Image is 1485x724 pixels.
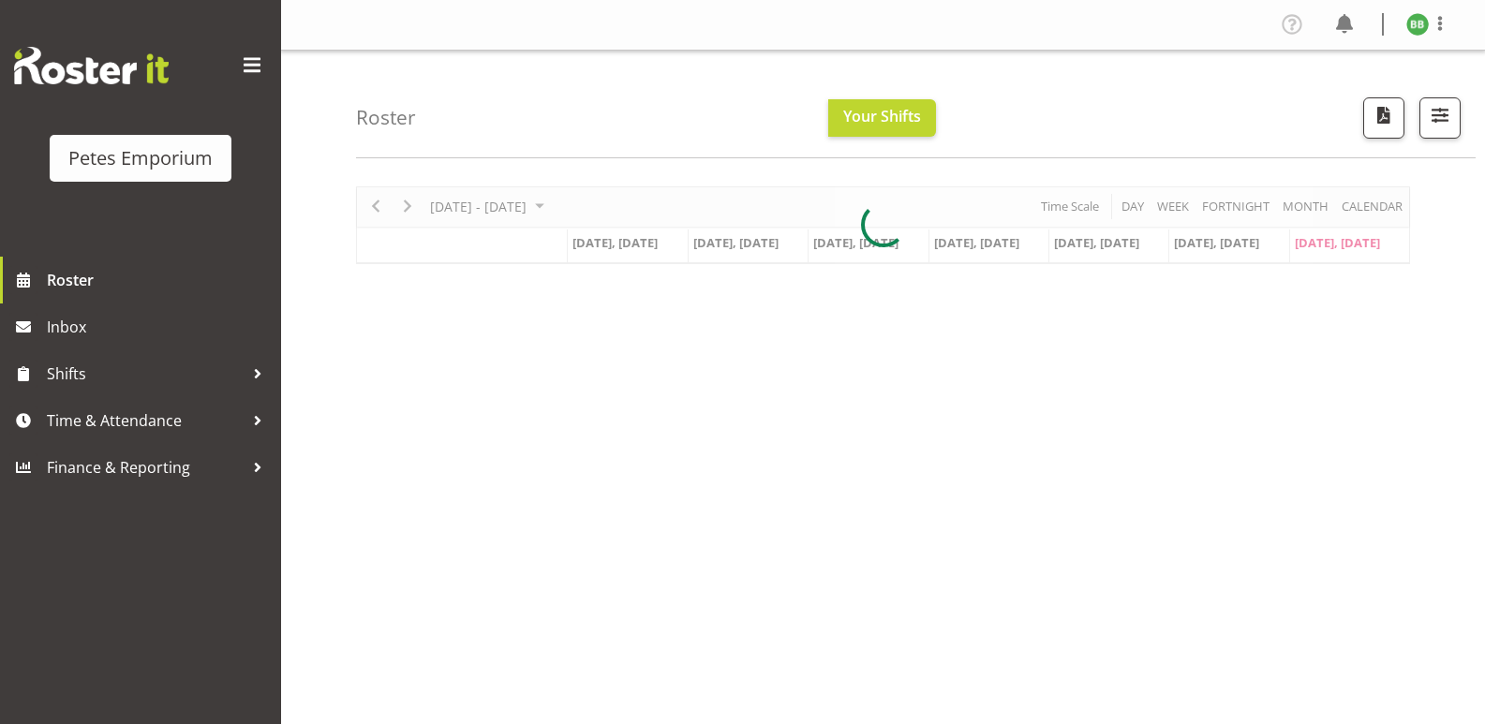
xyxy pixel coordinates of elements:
h4: Roster [356,107,416,128]
button: Filter Shifts [1419,97,1461,139]
span: Finance & Reporting [47,453,244,481]
span: Inbox [47,313,272,341]
span: Roster [47,266,272,294]
div: Petes Emporium [68,144,213,172]
span: Shifts [47,360,244,388]
button: Your Shifts [828,99,936,137]
button: Download a PDF of the roster according to the set date range. [1363,97,1404,139]
span: Your Shifts [843,106,921,126]
span: Time & Attendance [47,406,244,435]
img: Rosterit website logo [14,47,169,84]
img: beena-bist9974.jpg [1406,13,1429,36]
